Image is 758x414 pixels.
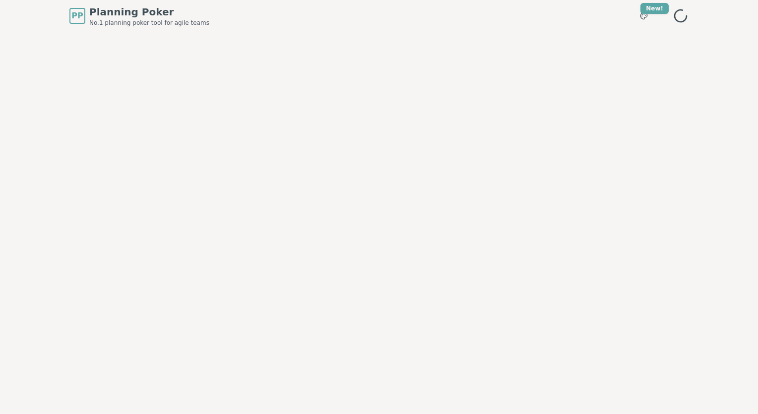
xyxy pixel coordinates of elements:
a: PPPlanning PokerNo.1 planning poker tool for agile teams [69,5,209,27]
span: Planning Poker [89,5,209,19]
button: New! [635,7,653,25]
span: No.1 planning poker tool for agile teams [89,19,209,27]
span: PP [71,10,83,22]
div: New! [640,3,669,14]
